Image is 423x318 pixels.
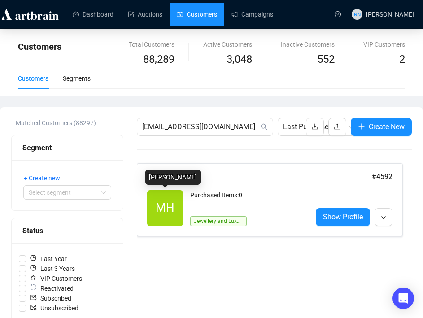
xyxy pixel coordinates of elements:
button: + Create new [23,171,67,185]
span: [PERSON_NAME] [366,11,414,18]
span: Reactivated [26,283,77,293]
button: Create New [351,118,412,136]
div: [PERSON_NAME] [147,171,372,181]
span: VIP Customers [26,274,86,283]
span: 552 [317,53,335,65]
div: [PERSON_NAME] [145,170,201,185]
span: Last 3 Years [26,264,78,274]
div: Status [22,225,112,236]
a: Auctions [128,3,162,26]
a: Customers [177,3,217,26]
div: Total Customers [129,39,174,49]
span: Create New [369,121,405,132]
span: question-circle [335,11,341,17]
div: Customers [18,74,48,83]
input: Search Customer... [142,122,259,132]
span: Last Purchased [283,118,353,135]
div: Segments [63,74,91,83]
span: # 4592 [372,172,392,181]
div: Open Intercom Messenger [392,288,414,309]
span: Unsubscribed [26,303,82,313]
span: Subscribed [26,293,75,303]
div: Matched Customers (88297) [16,118,123,128]
span: MH [156,199,174,217]
span: 88,289 [143,51,174,68]
span: Show Profile [323,211,363,222]
span: + Create new [24,173,60,183]
span: Last Year [26,254,70,264]
a: [PERSON_NAME]#4592MHPurchased Items:0Jewellery and LuxuryShow Profile [137,163,412,236]
span: search [261,123,268,131]
div: VIP Customers [363,39,405,49]
span: Jewellery and Luxury [190,216,247,226]
div: Segment [22,142,112,153]
a: Campaigns [231,3,273,26]
a: Show Profile [316,208,370,226]
span: 3,048 [227,51,252,68]
div: Purchased Items: 0 [190,190,305,208]
span: plus [358,123,365,130]
span: RN [353,10,361,18]
span: download [311,123,318,130]
div: Active Customers [203,39,252,49]
span: upload [334,123,341,130]
div: Inactive Customers [281,39,335,49]
a: Dashboard [73,3,113,26]
span: 2 [399,53,405,65]
span: down [381,215,386,220]
span: Customers [18,41,61,52]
